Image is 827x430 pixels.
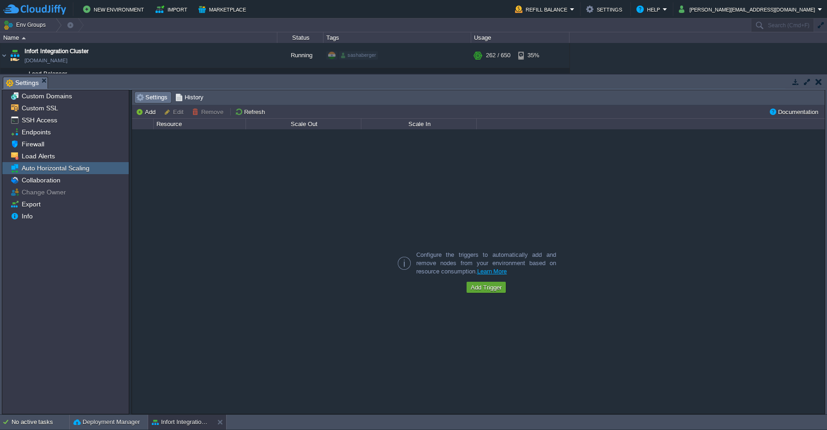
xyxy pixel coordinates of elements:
button: Refresh [235,108,268,116]
button: Import [156,4,190,15]
button: Refill Balance [515,4,570,15]
div: 262 / 650 [486,43,510,68]
button: Marketplace [198,4,249,15]
div: sashaberger [339,51,378,60]
button: Deployment Manager [73,418,140,427]
a: [DOMAIN_NAME] [24,56,67,65]
span: Load Balancer [28,70,68,78]
div: No active tasks [12,415,69,430]
div: Scale In [362,119,476,129]
iframe: chat widget [788,393,818,421]
button: Help [636,4,663,15]
a: Info [20,212,34,220]
button: New Environment [83,4,147,15]
a: SSH Access [20,116,59,124]
img: AMDAwAAAACH5BAEAAAAALAAAAAABAAEAAAICRAEAOw== [12,68,25,87]
div: Configure the triggers to automatically add and remove nodes from your environment based on resou... [393,251,564,276]
img: CloudJiffy [3,4,66,15]
a: Endpoints [20,128,52,136]
a: Change Owner [20,188,67,196]
img: AMDAwAAAACH5BAEAAAAALAAAAAABAAEAAAICRAEAOw== [22,37,26,39]
button: Settings [586,4,625,15]
button: Remove [192,108,226,116]
a: Collaboration [20,176,62,184]
a: Load Alerts [20,152,56,160]
button: Documentation [769,108,821,116]
img: AMDAwAAAACH5BAEAAAAALAAAAAABAAEAAAICRAEAOw== [8,43,21,68]
div: Name [1,32,277,43]
div: Status [278,32,323,43]
div: Resource [154,119,246,129]
div: 1 / 4 [486,68,497,87]
div: Usage [472,32,569,43]
img: AMDAwAAAACH5BAEAAAAALAAAAAABAAEAAAICRAEAOw== [6,68,12,87]
div: 11% [518,68,548,87]
a: Auto Horizontal Scaling [20,164,91,172]
a: Custom Domains [20,92,73,100]
a: Firewall [20,140,46,148]
img: AMDAwAAAACH5BAEAAAAALAAAAAABAAEAAAICRAEAOw== [0,43,8,68]
button: Edit [164,108,186,116]
button: Add Trigger [468,283,504,291]
a: Export [20,200,42,208]
button: [PERSON_NAME][EMAIL_ADDRESS][DOMAIN_NAME] [679,4,818,15]
div: Tags [324,32,471,43]
div: 35% [518,43,548,68]
a: Custom SSL [20,104,60,112]
span: Settings [136,92,168,103]
button: Env Groups [3,18,49,31]
span: History [175,92,204,103]
button: Infort Integration Cluster [152,418,210,427]
a: Infort Integration Cluster [24,47,89,56]
div: Scale Out [246,119,361,129]
span: Settings [6,77,39,89]
a: Learn More [477,268,507,275]
a: Load Balancer [28,70,68,77]
button: Add [136,108,158,116]
div: Running [277,43,324,68]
